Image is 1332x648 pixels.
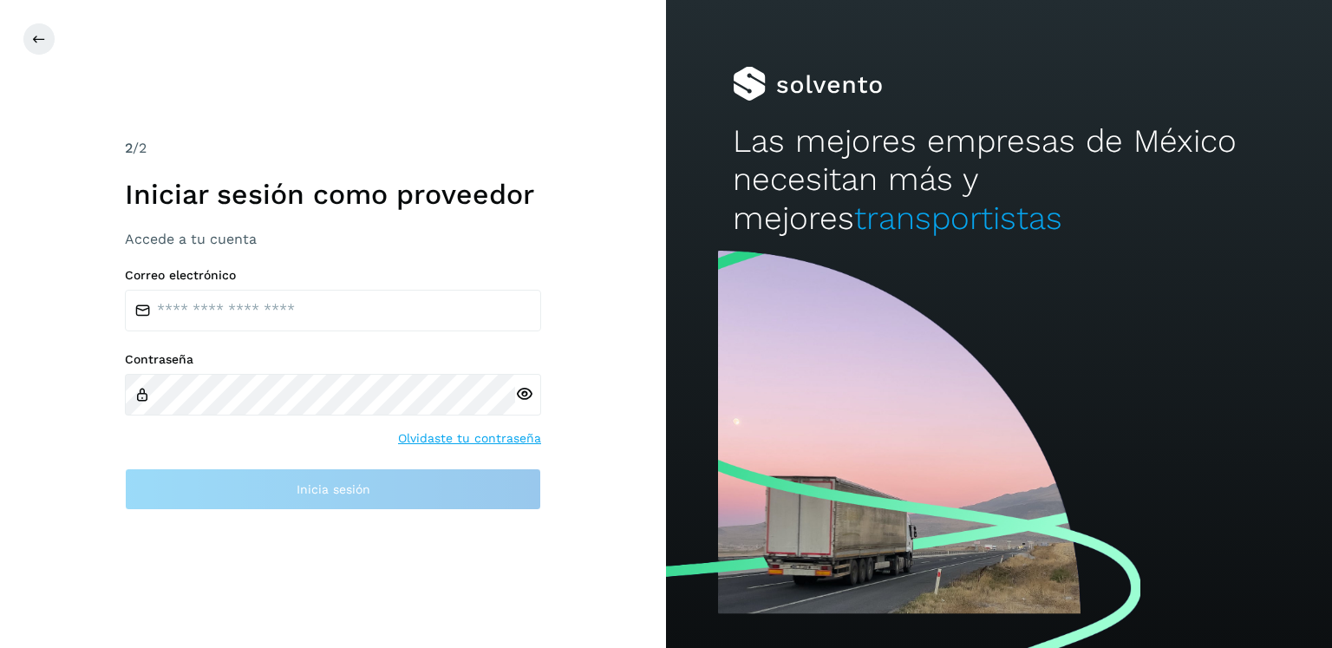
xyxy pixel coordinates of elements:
[125,178,541,211] h1: Iniciar sesión como proveedor
[125,352,541,367] label: Contraseña
[125,468,541,510] button: Inicia sesión
[125,231,541,247] h3: Accede a tu cuenta
[297,483,370,495] span: Inicia sesión
[125,140,133,156] span: 2
[125,138,541,159] div: /2
[398,429,541,448] a: Olvidaste tu contraseña
[125,268,541,283] label: Correo electrónico
[733,122,1265,238] h2: Las mejores empresas de México necesitan más y mejores
[854,200,1062,237] span: transportistas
